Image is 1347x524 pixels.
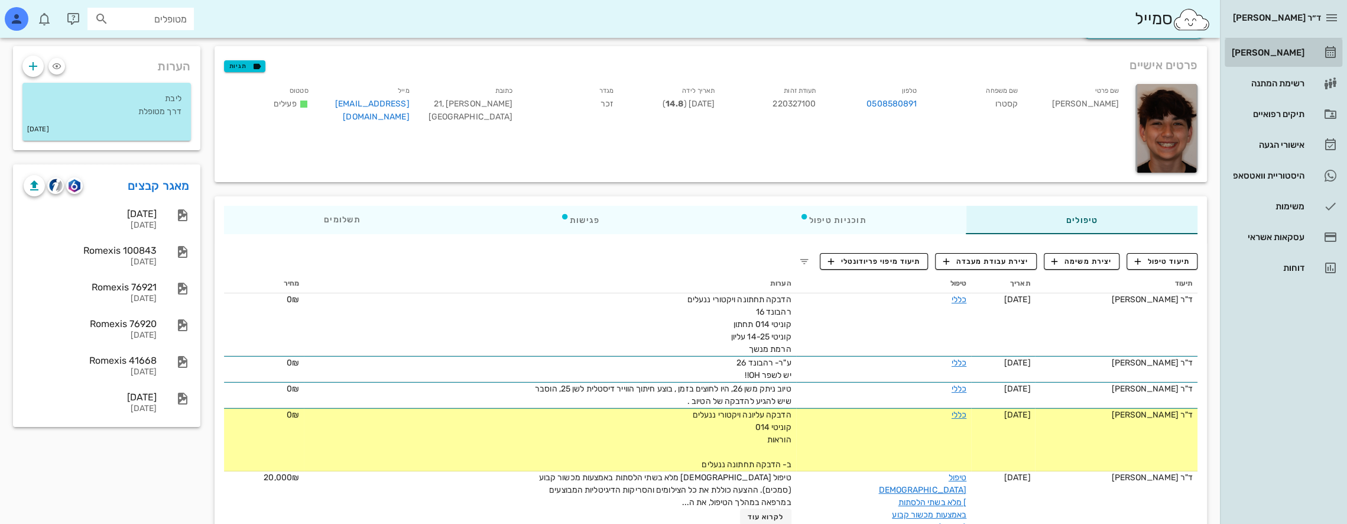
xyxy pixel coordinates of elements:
[986,87,1018,95] small: שם משפחה
[49,179,63,192] img: cliniview logo
[1229,48,1304,57] div: [PERSON_NAME]
[1229,79,1304,88] div: רשימת המתנה
[966,206,1197,234] div: טיפולים
[224,60,265,72] button: תגיות
[1225,100,1342,128] a: תיקים רפואיים
[287,358,299,368] span: 0₪
[902,87,917,95] small: טלפון
[24,208,157,219] div: [DATE]
[952,410,966,420] a: כללי
[952,358,966,368] a: כללי
[24,318,157,329] div: Romexis 76920
[1225,254,1342,282] a: דוחות
[1004,473,1031,483] span: [DATE]
[1051,256,1112,267] span: יצירת משימה
[687,295,791,354] span: הדבקה תחתונה ויקטורי ננעלים רהבונד 16 קוניטי 014 תחתון קוניטי 14-25 עליון הרמת מנשך
[1040,293,1193,306] div: ד"ר [PERSON_NAME]
[24,221,157,231] div: [DATE]
[24,257,157,267] div: [DATE]
[1040,471,1193,484] div: ד"ר [PERSON_NAME]
[943,256,1028,267] span: יצירת עבודת מעבדה
[827,256,920,267] span: תיעוד מיפוי פריודונטלי
[682,87,715,95] small: תאריך לידה
[699,206,966,234] div: תוכניות טיפול
[1040,409,1193,421] div: ד"ר [PERSON_NAME]
[1134,7,1210,32] div: סמייל
[1229,202,1304,211] div: משימות
[1035,274,1197,293] th: תיעוד
[24,367,157,377] div: [DATE]
[24,294,157,304] div: [DATE]
[287,384,299,394] span: 0₪
[1172,8,1210,31] img: SmileCloud logo
[429,112,513,122] span: [GEOGRAPHIC_DATA]
[1004,384,1031,394] span: [DATE]
[935,253,1036,270] button: יצירת עבודת מעבדה
[229,61,260,72] span: תגיות
[24,404,157,414] div: [DATE]
[926,82,1027,131] div: קסטרו
[1225,161,1342,190] a: היסטוריית וואטסאפ
[773,99,816,109] span: 220327100
[24,355,157,366] div: Romexis 41668
[24,245,157,256] div: Romexis 100843
[1225,69,1342,98] a: רשימת המתנה
[460,206,699,234] div: פגישות
[335,99,410,122] a: [EMAIL_ADDRESS][DOMAIN_NAME]
[784,87,816,95] small: תעודת זהות
[1129,56,1197,75] span: פרטים אישיים
[1040,383,1193,395] div: ד"ר [PERSON_NAME]
[1044,253,1120,270] button: יצירת משימה
[287,295,299,305] span: 0₪
[1225,131,1342,159] a: אישורי הגעה
[1095,87,1119,95] small: שם פרטי
[324,216,361,224] span: תשלומים
[442,99,444,109] span: ,
[24,392,157,403] div: [DATE]
[434,99,513,109] span: [PERSON_NAME] 21
[1233,12,1321,23] span: ד״ר [PERSON_NAME]
[820,253,929,270] button: תיעוד מיפוי פריודונטלי
[69,179,80,192] img: romexis logo
[599,87,614,95] small: מגדר
[1004,358,1031,368] span: [DATE]
[1229,140,1304,150] div: אישורי הגעה
[495,87,513,95] small: כתובת
[1225,192,1342,221] a: משימות
[1229,232,1304,242] div: עסקאות אשראי
[1127,253,1197,270] button: תיעוד טיפול
[128,176,190,195] a: מאגר קבצים
[1004,410,1031,420] span: [DATE]
[1229,263,1304,273] div: דוחות
[952,384,966,394] a: כללי
[1004,295,1031,305] span: [DATE]
[24,282,157,293] div: Romexis 76921
[27,123,49,136] small: [DATE]
[796,274,972,293] th: טיפול
[693,410,791,470] span: הדבקה עליונה ויקטורי ננעלים קוניטי 014 הוראות ב- הדבקה תחתונה ננעלים
[35,9,42,17] span: תג
[398,87,409,95] small: מייל
[522,82,623,131] div: זכר
[666,99,683,109] strong: 14.8
[663,99,715,109] span: [DATE] ( )
[535,384,791,406] span: טיוב ניתק משן 26, היו לחוצים בזמן , בוצע חיתוך הווייר דיסטלית לשן 25, הוסבר שיש להגיע להדבקה של ה...
[1229,171,1304,180] div: היסטוריית וואטסאפ
[287,410,299,420] span: 0₪
[47,177,64,194] button: cliniview logo
[1040,357,1193,369] div: ד"ר [PERSON_NAME]
[32,92,181,118] p: ליבת דרך מטופלת
[66,177,83,194] button: romexis logo
[264,473,299,483] span: 20,000₪
[274,99,297,109] span: פעילים
[952,295,966,305] a: כללי
[304,274,796,293] th: הערות
[1135,256,1190,267] span: תיעוד טיפול
[224,274,304,293] th: מחיר
[13,46,200,80] div: הערות
[1225,223,1342,251] a: עסקאות אשראי
[1027,82,1128,131] div: [PERSON_NAME]
[539,473,791,507] span: טיפול [DEMOGRAPHIC_DATA] מלא בשתי הלסתות באמצעות מכשור קבוע (סמכים). ההצעה כוללת את כל הצילומים ו...
[24,331,157,341] div: [DATE]
[1225,38,1342,67] a: [PERSON_NAME]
